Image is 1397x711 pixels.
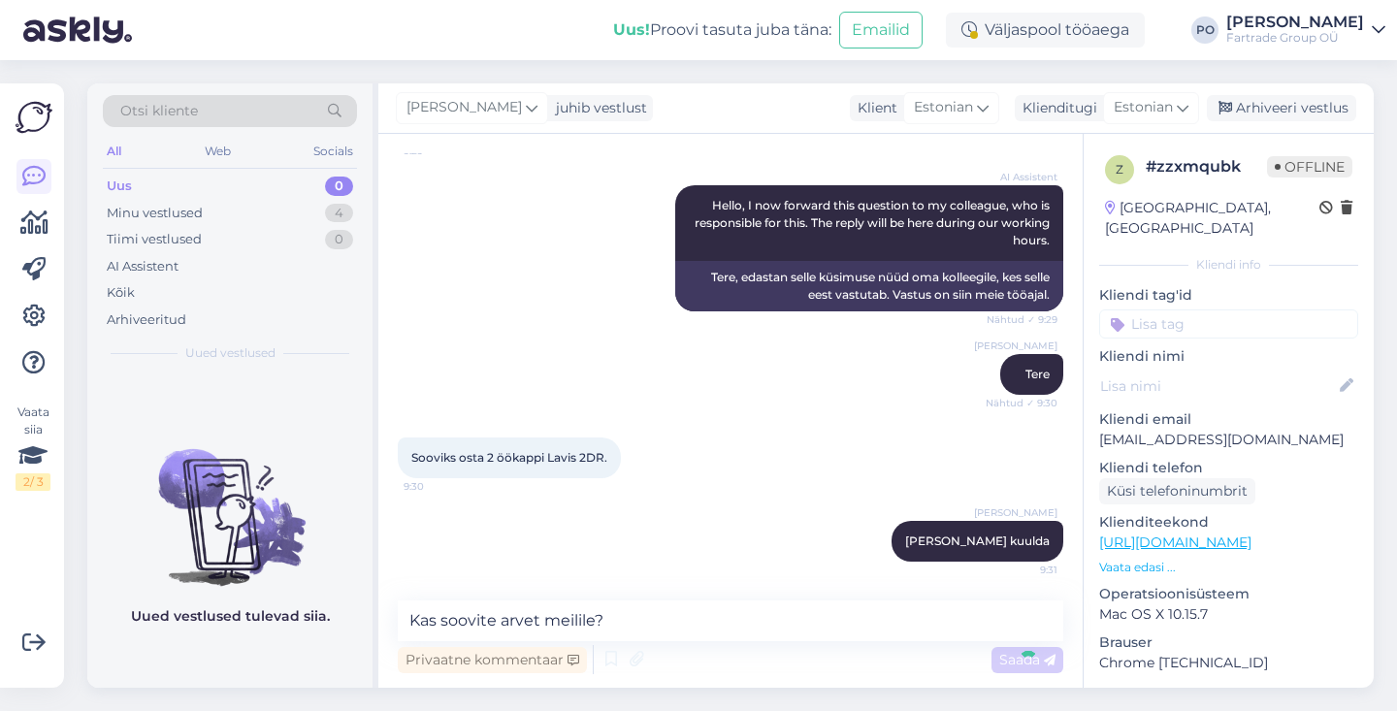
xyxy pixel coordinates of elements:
span: 9:31 [985,563,1057,577]
div: Vaata siia [16,404,50,491]
button: Emailid [839,12,923,48]
div: 0 [325,230,353,249]
span: Nähtud ✓ 9:29 [985,312,1057,327]
div: [PERSON_NAME] [1226,15,1364,30]
div: All [103,139,125,164]
p: Uued vestlused tulevad siia. [131,606,330,627]
span: Tere [1025,367,1050,381]
span: Offline [1267,156,1352,178]
div: PO [1191,16,1218,44]
div: Arhiveeri vestlus [1207,95,1356,121]
div: Proovi tasuta juba täna: [613,18,831,42]
div: Kõik [107,283,135,303]
div: Fartrade Group OÜ [1226,30,1364,46]
span: z [1116,162,1123,177]
div: Web [201,139,235,164]
span: [PERSON_NAME] [974,505,1057,520]
div: 2 / 3 [16,473,50,491]
input: Lisa nimi [1100,375,1336,397]
div: Tiimi vestlused [107,230,202,249]
div: 4 [325,204,353,223]
p: Brauser [1099,632,1358,653]
span: [PERSON_NAME] [974,339,1057,353]
span: AI Assistent [985,170,1057,184]
span: Nähtud ✓ 9:30 [985,396,1057,410]
div: [GEOGRAPHIC_DATA], [GEOGRAPHIC_DATA] [1105,198,1319,239]
p: Kliendi telefon [1099,458,1358,478]
a: [URL][DOMAIN_NAME] [1099,533,1251,551]
p: Chrome [TECHNICAL_ID] [1099,653,1358,673]
b: Uus! [613,20,650,39]
span: [PERSON_NAME] kuulda [905,533,1050,548]
div: AI Assistent [107,257,179,276]
div: Väljaspool tööaega [946,13,1145,48]
p: Mac OS X 10.15.7 [1099,604,1358,625]
img: No chats [87,414,373,589]
div: Arhiveeritud [107,310,186,330]
span: Otsi kliente [120,101,198,121]
span: Estonian [1114,97,1173,118]
div: 0 [325,177,353,196]
div: Socials [309,139,357,164]
p: Operatsioonisüsteem [1099,584,1358,604]
div: # zzxmqubk [1146,155,1267,178]
span: Estonian [914,97,973,118]
p: [EMAIL_ADDRESS][DOMAIN_NAME] [1099,430,1358,450]
span: Sooviks osta 2 öökappi Lavis 2DR. [411,450,607,465]
div: Uus [107,177,132,196]
p: Vaata edasi ... [1099,559,1358,576]
div: Minu vestlused [107,204,203,223]
div: Küsi telefoninumbrit [1099,478,1255,504]
input: Lisa tag [1099,309,1358,339]
img: Askly Logo [16,99,52,136]
div: juhib vestlust [548,98,647,118]
p: Kliendi tag'id [1099,285,1358,306]
div: Klienditugi [1015,98,1097,118]
span: 9:30 [404,479,476,494]
div: Tere, edastan selle küsimuse nüüd oma kolleegile, kes selle eest vastutab. Vastus on siin meie tö... [675,261,1063,311]
p: Kliendi nimi [1099,346,1358,367]
div: Kliendi info [1099,256,1358,274]
span: Uued vestlused [185,344,276,362]
span: [PERSON_NAME] [406,97,522,118]
a: [PERSON_NAME]Fartrade Group OÜ [1226,15,1385,46]
div: Klient [850,98,897,118]
p: Klienditeekond [1099,512,1358,533]
span: Hello, I now forward this question to my colleague, who is responsible for this. The reply will b... [695,198,1053,247]
p: Kliendi email [1099,409,1358,430]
